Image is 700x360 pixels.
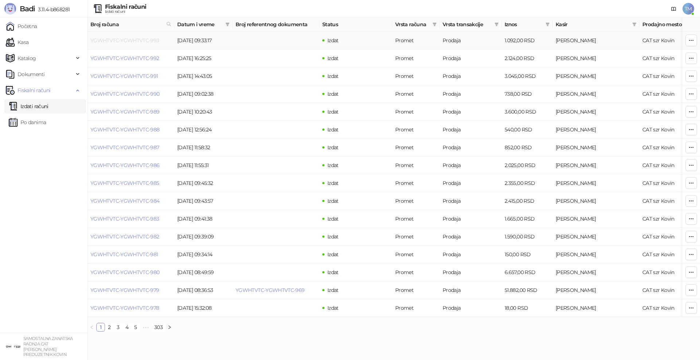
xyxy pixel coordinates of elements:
td: Tatjana Micovic [553,32,639,50]
td: YGWHTVTC-YGWHTVTC-993 [87,32,174,50]
td: Tatjana Micovic [553,67,639,85]
td: Nebojša Mićović [553,264,639,281]
td: Promet [392,264,440,281]
li: Sledećih 5 Strana [140,323,152,332]
td: [DATE] 09:45:32 [174,174,233,192]
a: YGWHTVTC-YGWHTVTC-992 [90,55,159,62]
td: [DATE] 10:20:43 [174,103,233,121]
td: Tatjana Micovic [553,228,639,246]
td: Promet [392,50,440,67]
td: YGWHTVTC-YGWHTVTC-988 [87,121,174,139]
td: [DATE] 09:02:38 [174,85,233,103]
span: filter [225,22,230,27]
td: 150,00 RSD [502,246,553,264]
td: Promet [392,299,440,317]
td: Tatjana Micovic [553,299,639,317]
td: Promet [392,210,440,228]
span: ••• [140,323,152,332]
span: Izdat [327,55,339,62]
td: YGWHTVTC-YGWHTVTC-992 [87,50,174,67]
button: right [165,323,174,332]
a: YGWHTVTC-YGWHTVTC-985 [90,180,159,186]
td: Promet [392,67,440,85]
a: YGWHTVTC-YGWHTVTC-988 [90,126,160,133]
small: SAMOSTALNA ZANATSKA RADNJA CAT [PERSON_NAME] PREDUZETNIK KOVIN [23,336,73,357]
td: YGWHTVTC-YGWHTVTC-991 [87,67,174,85]
th: Vrsta transakcije [440,17,502,32]
td: Nebojša Mićović [553,281,639,299]
span: filter [493,19,500,30]
td: YGWHTVTC-YGWHTVTC-984 [87,192,174,210]
td: Prodaja [440,246,502,264]
span: filter [224,19,231,30]
span: Kasir [556,20,629,28]
td: Prodaja [440,299,502,317]
a: YGWHTVTC-YGWHTVTC-989 [90,108,160,115]
td: [DATE] 09:34:14 [174,246,233,264]
td: Promet [392,85,440,103]
span: filter [494,22,499,27]
td: Promet [392,139,440,157]
span: Izdat [327,91,339,97]
th: Broj računa [87,17,174,32]
td: Promet [392,246,440,264]
td: 1.092,00 RSD [502,32,553,50]
span: filter [545,22,550,27]
td: Tatjana Micovic [553,85,639,103]
td: [DATE] 15:32:08 [174,299,233,317]
a: YGWHTVTC-YGWHTVTC-978 [90,305,159,311]
li: Sledeća strana [165,323,174,332]
td: 2.124,00 RSD [502,50,553,67]
td: 18,00 RSD [502,299,553,317]
td: [DATE] 14:43:05 [174,67,233,85]
span: filter [431,19,438,30]
a: YGWHTVTC-YGWHTVTC-984 [90,198,160,204]
li: 2 [105,323,114,332]
td: Prodaja [440,67,502,85]
td: YGWHTVTC-YGWHTVTC-983 [87,210,174,228]
a: YGWHTVTC-YGWHTVTC-990 [90,91,160,97]
span: Izdat [327,144,339,151]
td: Prodaja [440,174,502,192]
a: 4 [123,323,131,331]
td: [DATE] 11:58:32 [174,139,233,157]
span: left [90,325,94,329]
td: Prodaja [440,103,502,121]
td: [DATE] 08:49:59 [174,264,233,281]
a: YGWHTVTC-YGWHTVTC-969 [236,287,305,293]
td: Tatjana Micovic [553,192,639,210]
td: Prodaja [440,192,502,210]
td: 852,00 RSD [502,139,553,157]
span: Izdat [327,215,339,222]
td: Prodaja [440,157,502,174]
li: 5 [131,323,140,332]
td: 51.882,00 RSD [502,281,553,299]
img: 64x64-companyLogo-ae27db6e-dfce-48a1-b68e-83471bd1bffd.png [6,339,20,354]
div: Fiskalni računi [105,4,146,10]
span: filter [432,22,437,27]
td: 2.415,00 RSD [502,192,553,210]
span: Izdat [327,198,339,204]
td: YGWHTVTC-YGWHTVTC-981 [87,246,174,264]
li: Prethodna strana [87,323,96,332]
td: Prodaja [440,228,502,246]
td: Promet [392,157,440,174]
td: YGWHTVTC-YGWHTVTC-986 [87,157,174,174]
span: Fiskalni računi [17,83,50,98]
a: YGWHTVTC-YGWHTVTC-981 [90,251,158,258]
td: YGWHTVTC-YGWHTVTC-990 [87,85,174,103]
td: 2.025,00 RSD [502,157,553,174]
td: 540,00 RSD [502,121,553,139]
td: 3.045,00 RSD [502,67,553,85]
a: YGWHTVTC-YGWHTVTC-986 [90,162,160,169]
td: YGWHTVTC-YGWHTVTC-978 [87,299,174,317]
td: 3.600,00 RSD [502,103,553,121]
td: Promet [392,192,440,210]
span: Broj računa [90,20,163,28]
td: YGWHTVTC-YGWHTVTC-979 [87,281,174,299]
li: 1 [96,323,105,332]
td: Prodaja [440,281,502,299]
a: Dokumentacija [668,3,680,15]
td: Promet [392,174,440,192]
a: Izdati računi [9,99,48,114]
